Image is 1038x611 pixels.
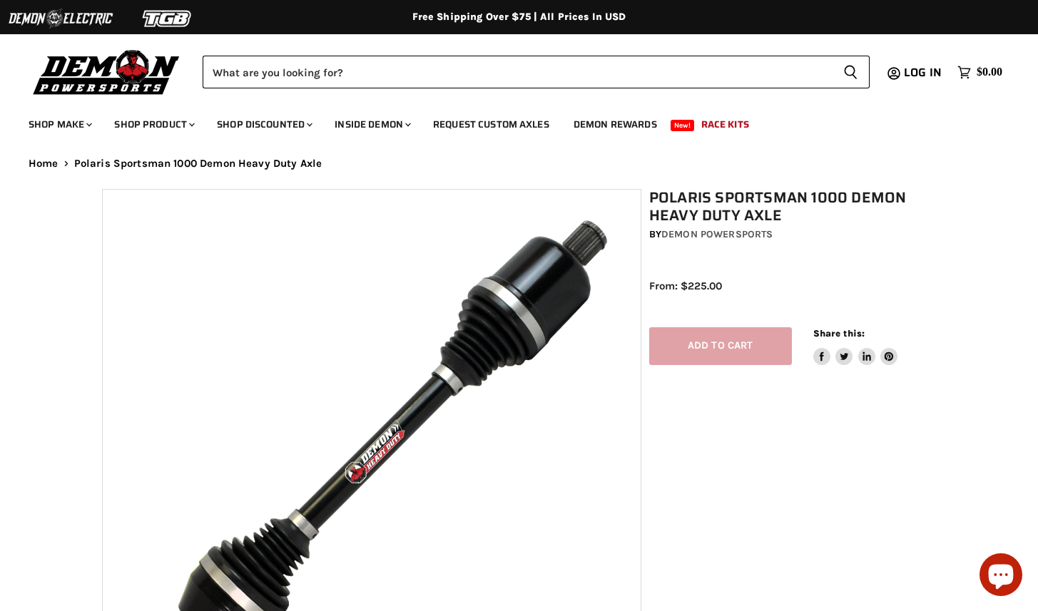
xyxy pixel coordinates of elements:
[661,228,773,240] a: Demon Powersports
[691,110,760,139] a: Race Kits
[649,227,944,242] div: by
[7,5,114,32] img: Demon Electric Logo 2
[324,110,419,139] a: Inside Demon
[29,158,58,170] a: Home
[649,189,944,225] h1: Polaris Sportsman 1000 Demon Heavy Duty Axle
[897,66,950,79] a: Log in
[977,66,1002,79] span: $0.00
[103,110,203,139] a: Shop Product
[422,110,560,139] a: Request Custom Axles
[649,279,722,292] span: From: $225.00
[18,104,999,139] ul: Main menu
[29,46,185,97] img: Demon Powersports
[832,56,870,88] button: Search
[114,5,221,32] img: TGB Logo 2
[813,328,865,339] span: Share this:
[206,110,321,139] a: Shop Discounted
[203,56,832,88] input: Search
[671,120,695,131] span: New!
[950,62,1009,83] a: $0.00
[904,63,942,81] span: Log in
[813,327,898,365] aside: Share this:
[563,110,668,139] a: Demon Rewards
[203,56,870,88] form: Product
[74,158,322,170] span: Polaris Sportsman 1000 Demon Heavy Duty Axle
[975,553,1027,600] inbox-online-store-chat: Shopify online store chat
[18,110,101,139] a: Shop Make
